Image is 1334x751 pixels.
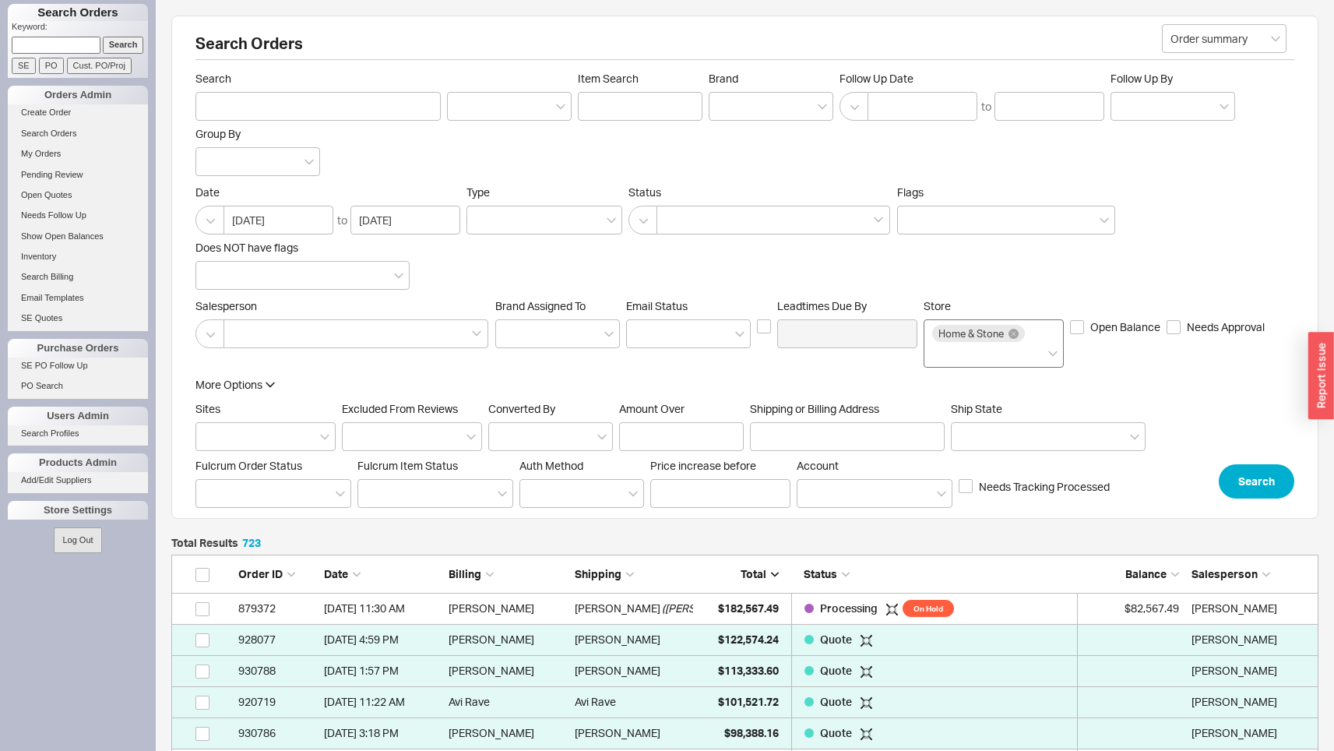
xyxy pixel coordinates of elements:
span: Auth Method [519,459,583,472]
div: to [337,213,347,228]
div: [PERSON_NAME] [575,655,660,686]
a: Show Open Balances [8,228,148,245]
svg: open menu [304,159,314,165]
button: Log Out [54,527,101,553]
div: [PERSON_NAME] [449,593,567,624]
button: Search [1219,464,1294,499]
h5: Total Results [171,538,261,548]
input: Amount Over [619,422,744,451]
div: [PERSON_NAME] [575,624,660,655]
span: Brand Assigned To [495,299,586,312]
div: Adina Golomb [1191,686,1310,718]
span: Processing [820,601,880,615]
div: Users Admin [8,407,148,425]
div: to [981,99,991,115]
span: Type [466,185,490,199]
div: 928077 [238,624,316,655]
a: Create Order [8,104,148,121]
div: [PERSON_NAME] [449,624,567,655]
span: Shipping or Billing Address [750,402,945,416]
div: Shipping [575,566,693,582]
a: Inventory [8,249,148,265]
a: 920719[DATE] 11:22 AMAvi RaveAvi Rave$101,521.72Quote [PERSON_NAME] [171,687,1318,718]
div: 8/7/25 11:30 AM [324,593,441,624]
input: Flags [906,211,917,229]
input: Cust. PO/Proj [67,58,132,74]
span: Converted By [488,402,555,415]
span: 723 [242,536,261,549]
a: Email Templates [8,290,148,306]
div: 930786 [238,718,316,749]
input: Type [475,211,486,229]
span: Store [924,299,951,312]
span: Sites [195,402,220,415]
input: Does NOT have flags [204,266,215,284]
span: Fulcrum Order Status [195,459,302,472]
div: $82,567.49 [1086,593,1179,624]
button: More Options [195,377,275,393]
span: Open Balance [1090,319,1160,335]
span: Does NOT have flags [195,241,298,254]
svg: open menu [466,434,476,440]
span: $182,567.49 [718,601,779,615]
input: Item Search [578,92,702,121]
span: Follow Up Date [839,72,1104,86]
input: Needs Tracking Processed [959,479,973,493]
span: Status [628,185,891,199]
svg: open menu [1271,36,1280,42]
span: Salesperson [195,299,489,313]
span: $122,574.24 [718,633,779,646]
div: Orders Admin [8,86,148,104]
a: Add/Edit Suppliers [8,472,148,488]
span: Group By [195,127,241,140]
div: 7/30/25 1:57 PM [324,655,441,686]
input: PO [39,58,64,74]
span: Price increase before [650,459,790,473]
span: Account [797,459,839,472]
span: Item Search [578,72,702,86]
a: Search Orders [8,125,148,142]
a: PO Search [8,378,148,394]
div: Balance [1086,566,1179,582]
span: Ship State [951,402,1002,415]
span: Quote [820,695,854,708]
span: Salesperson [1191,567,1258,580]
input: Search [195,92,441,121]
span: Quote [820,726,854,739]
h2: Search Orders [195,36,1294,60]
div: [PERSON_NAME] [575,593,660,624]
span: $101,521.72 [718,695,779,708]
span: Search [195,72,441,86]
input: Ship State [959,428,970,446]
svg: open menu [1220,104,1229,110]
a: SE Quotes [8,310,148,326]
span: Home & Stone [938,328,1004,339]
input: Fulcrum Order Status [204,485,215,502]
span: ( [PERSON_NAME] ) [662,593,754,624]
div: 920719 [238,686,316,718]
svg: open menu [556,104,565,110]
span: $98,388.16 [724,726,779,739]
div: More Options [195,377,262,393]
a: Open Quotes [8,187,148,203]
span: Date [324,567,348,580]
input: SE [12,58,36,74]
input: Sites [204,428,215,446]
svg: open menu [604,331,614,337]
input: Brand [717,97,728,115]
div: [PERSON_NAME] [575,718,660,749]
a: 928077[DATE] 4:59 PM[PERSON_NAME][PERSON_NAME]$122,574.24Quote [PERSON_NAME] [171,625,1318,656]
span: Balance [1125,567,1167,580]
div: Adina Golomb [1191,655,1310,686]
span: Excluded From Reviews [342,402,458,415]
span: Fulcrum Item Status [357,459,458,472]
input: Auth Method [528,485,539,502]
span: On Hold [903,600,954,617]
div: Total [701,566,779,582]
input: Needs Approval [1167,320,1181,334]
span: Date [195,185,460,199]
span: Billing [449,567,481,580]
div: Purchase Orders [8,339,148,358]
a: Search Profiles [8,425,148,442]
svg: open menu [937,491,946,497]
